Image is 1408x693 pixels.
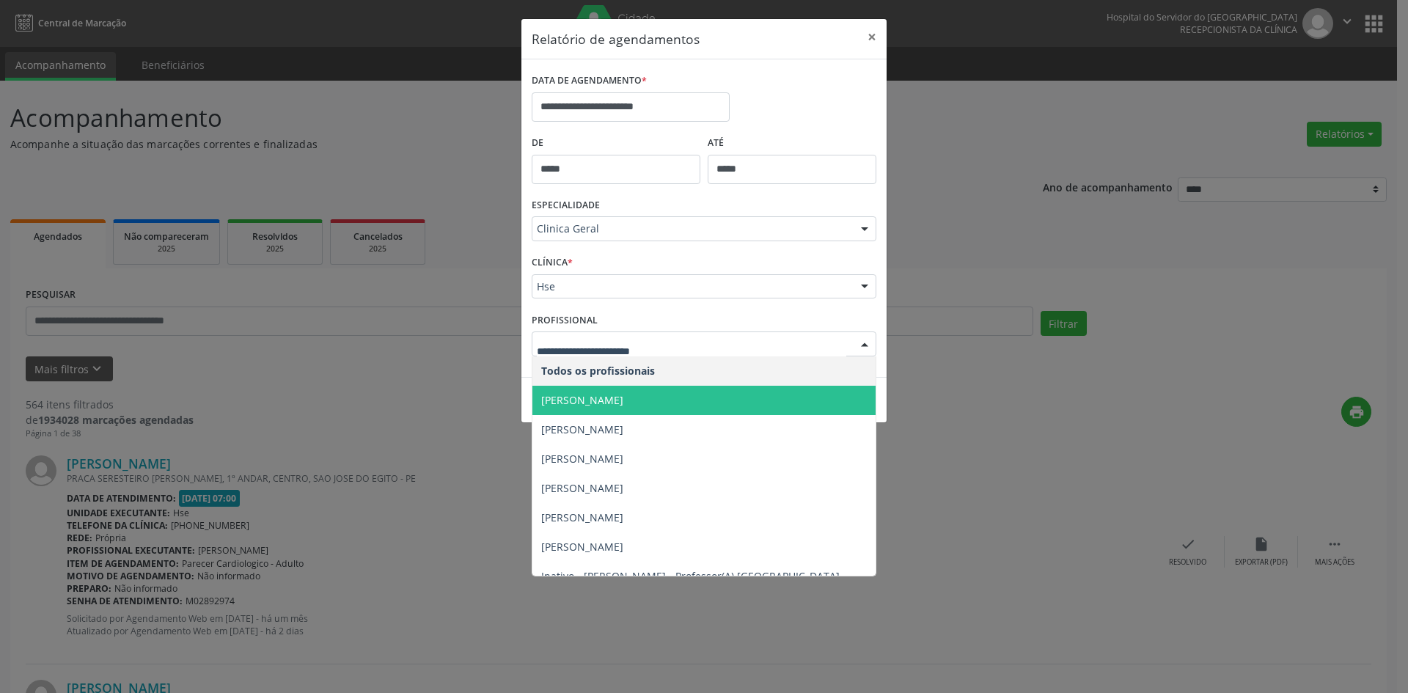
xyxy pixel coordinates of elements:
label: DATA DE AGENDAMENTO [532,70,647,92]
span: Todos os profissionais [541,364,655,378]
span: [PERSON_NAME] [541,510,623,524]
span: Inativo - [PERSON_NAME] - Professor(A) [GEOGRAPHIC_DATA] [541,569,840,583]
label: De [532,132,700,155]
span: [PERSON_NAME] [541,393,623,407]
label: ATÉ [708,132,876,155]
label: ESPECIALIDADE [532,194,600,217]
label: CLÍNICA [532,252,573,274]
span: [PERSON_NAME] [541,422,623,436]
h5: Relatório de agendamentos [532,29,700,48]
span: [PERSON_NAME] [541,540,623,554]
button: Close [857,19,887,55]
span: [PERSON_NAME] [541,452,623,466]
span: [PERSON_NAME] [541,481,623,495]
label: PROFISSIONAL [532,309,598,331]
span: Hse [537,279,846,294]
span: Clinica Geral [537,221,846,236]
